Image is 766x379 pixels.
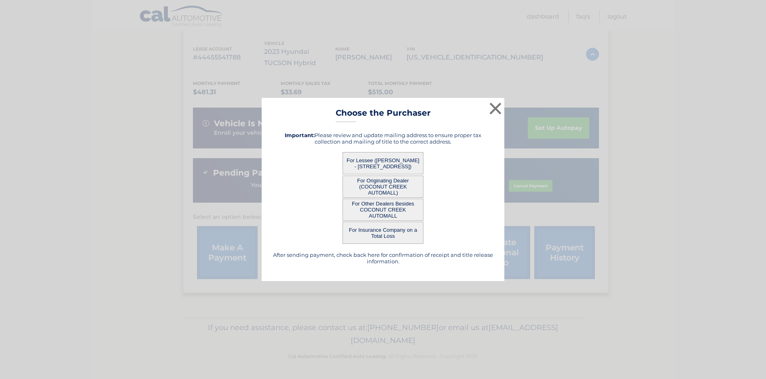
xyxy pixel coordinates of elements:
[343,199,423,221] button: For Other Dealers Besides COCONUT CREEK AUTOMALL
[343,176,423,198] button: For Originating Dealer (COCONUT CREEK AUTOMALL)
[272,252,494,265] h5: After sending payment, check back here for confirmation of receipt and title release information.
[336,108,431,122] h3: Choose the Purchaser
[285,132,315,138] strong: Important:
[487,100,504,116] button: ×
[343,222,423,244] button: For Insurance Company on a Total Loss
[343,152,423,174] button: For Lessee ([PERSON_NAME] - [STREET_ADDRESS])
[272,132,494,145] h5: Please review and update mailing address to ensure proper tax collection and mailing of title to ...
